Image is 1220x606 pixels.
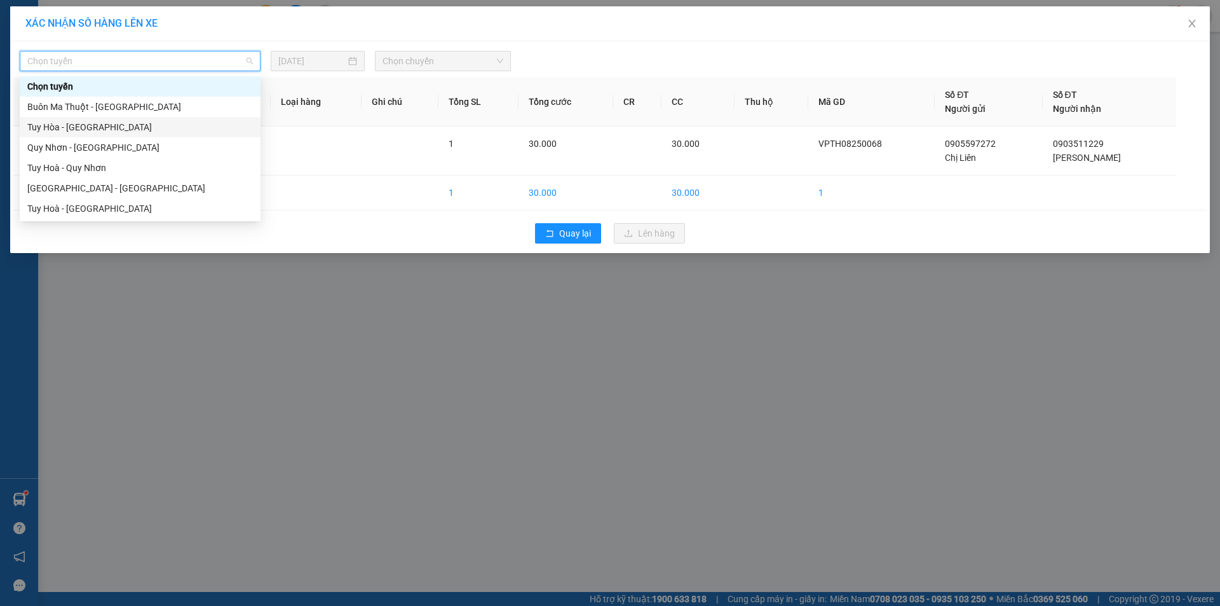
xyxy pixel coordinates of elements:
[6,6,184,31] li: BB Limousine
[529,139,557,149] span: 30.000
[27,52,253,71] span: Chọn tuyến
[613,78,661,127] th: CR
[438,176,518,210] td: 1
[27,100,253,114] div: Buôn Ma Thuột - [GEOGRAPHIC_DATA]
[1053,104,1101,114] span: Người nhận
[518,176,614,210] td: 30.000
[945,153,976,163] span: Chị Liên
[559,226,591,240] span: Quay lại
[945,139,996,149] span: 0905597272
[13,78,69,127] th: STT
[1053,90,1077,100] span: Số ĐT
[1187,18,1197,29] span: close
[27,161,253,175] div: Tuy Hoà - Quy Nhơn
[661,78,735,127] th: CC
[1053,139,1104,149] span: 0903511229
[27,141,253,155] div: Quy Nhơn - [GEOGRAPHIC_DATA]
[808,78,935,127] th: Mã GD
[20,117,261,137] div: Tuy Hòa - Buôn Ma Thuột
[518,78,614,127] th: Tổng cước
[438,78,518,127] th: Tổng SL
[271,78,362,127] th: Loại hàng
[535,223,601,244] button: rollbackQuay lại
[20,158,261,178] div: Tuy Hoà - Quy Nhơn
[20,97,261,117] div: Buôn Ma Thuột - Tuy Hòa
[278,54,346,68] input: 12/08/2025
[545,229,554,239] span: rollback
[27,79,253,93] div: Chọn tuyến
[25,17,158,29] span: XÁC NHẬN SỐ HÀNG LÊN XE
[20,137,261,158] div: Quy Nhơn - Tuy Hòa
[88,54,169,82] li: VP VP Buôn Ma Thuột
[27,181,253,195] div: [GEOGRAPHIC_DATA] - [GEOGRAPHIC_DATA]
[945,104,986,114] span: Người gửi
[27,202,253,216] div: Tuy Hoà - [GEOGRAPHIC_DATA]
[808,176,935,210] td: 1
[672,139,700,149] span: 30.000
[362,78,438,127] th: Ghi chú
[383,52,503,71] span: Chọn chuyến
[614,223,685,244] button: uploadLên hàng
[27,120,253,134] div: Tuy Hòa - [GEOGRAPHIC_DATA]
[661,176,735,210] td: 30.000
[6,54,88,96] li: VP VP [GEOGRAPHIC_DATA]
[13,127,69,176] td: 1
[818,139,882,149] span: VPTH08250068
[20,76,261,97] div: Chọn tuyến
[449,139,454,149] span: 1
[1053,153,1121,163] span: [PERSON_NAME]
[945,90,969,100] span: Số ĐT
[735,78,808,127] th: Thu hộ
[20,198,261,219] div: Tuy Hoà - Nha Trang
[88,85,97,93] span: environment
[1174,6,1210,42] button: Close
[20,178,261,198] div: Nha Trang - Tuy Hòa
